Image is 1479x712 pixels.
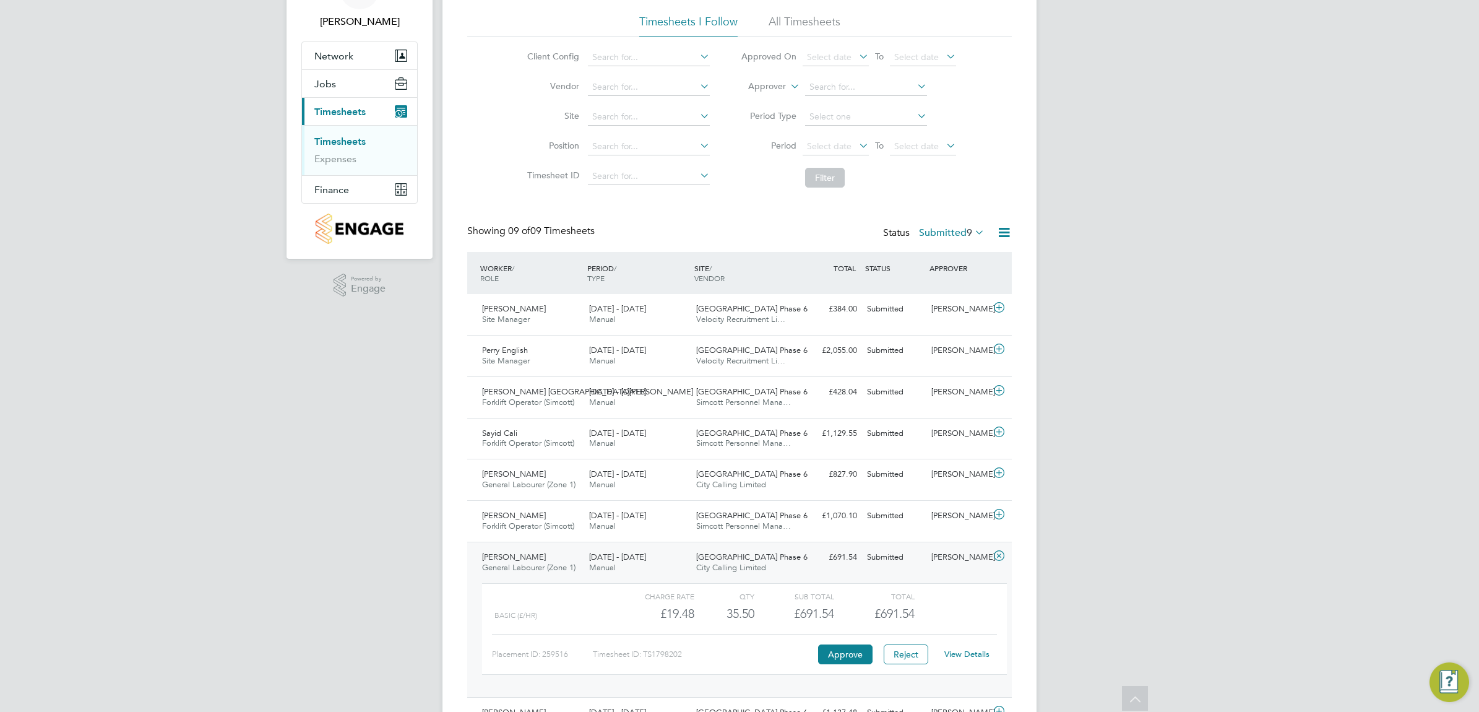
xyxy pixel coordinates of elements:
[696,469,808,479] span: [GEOGRAPHIC_DATA] Phase 6
[589,562,616,573] span: Manual
[314,153,356,165] a: Expenses
[512,263,514,273] span: /
[696,552,808,562] span: [GEOGRAPHIC_DATA] Phase 6
[694,273,725,283] span: VENDOR
[314,50,353,62] span: Network
[482,345,528,355] span: Perry English
[741,110,796,121] label: Period Type
[589,479,616,490] span: Manual
[351,284,386,294] span: Engage
[589,355,616,366] span: Manual
[1429,662,1469,702] button: Engage Resource Center
[926,382,991,402] div: [PERSON_NAME]
[589,438,616,448] span: Manual
[302,125,417,175] div: Timesheets
[834,589,914,604] div: Total
[467,225,597,238] div: Showing
[862,547,926,568] div: Submitted
[894,51,939,63] span: Select date
[696,355,785,366] span: Velocity Recruitment Li…
[480,273,499,283] span: ROLE
[482,479,576,490] span: General Labourer (Zone 1)
[482,303,546,314] span: [PERSON_NAME]
[614,589,694,604] div: Charge rate
[524,110,579,121] label: Site
[754,589,834,604] div: Sub Total
[883,225,987,242] div: Status
[584,257,691,289] div: PERIOD
[588,49,710,66] input: Search for...
[696,397,791,407] span: Simcott Personnel Mana…
[639,14,738,37] li: Timesheets I Follow
[894,141,939,152] span: Select date
[696,562,766,573] span: City Calling Limited
[589,345,646,355] span: [DATE] - [DATE]
[589,510,646,521] span: [DATE] - [DATE]
[805,168,845,188] button: Filter
[482,521,574,531] span: Forklift Operator (Simcott)
[805,79,927,96] input: Search for...
[316,214,403,244] img: countryside-properties-logo-retina.png
[696,345,808,355] span: [GEOGRAPHIC_DATA] Phase 6
[798,299,862,319] div: £384.00
[709,263,712,273] span: /
[884,645,928,664] button: Reject
[314,78,336,90] span: Jobs
[589,552,646,562] span: [DATE] - [DATE]
[798,382,862,402] div: £428.04
[862,423,926,444] div: Submitted
[798,464,862,485] div: £827.90
[589,428,646,438] span: [DATE] - [DATE]
[741,140,796,151] label: Period
[769,14,840,37] li: All Timesheets
[696,521,791,531] span: Simcott Personnel Mana…
[351,274,386,284] span: Powered by
[926,257,991,279] div: APPROVER
[807,51,852,63] span: Select date
[871,137,887,154] span: To
[314,106,366,118] span: Timesheets
[482,397,574,407] span: Forklift Operator (Simcott)
[301,214,418,244] a: Go to home page
[696,314,785,324] span: Velocity Recruitment Li…
[482,469,546,479] span: [PERSON_NAME]
[614,263,616,273] span: /
[805,108,927,126] input: Select one
[334,274,386,297] a: Powered byEngage
[798,506,862,526] div: £1,070.10
[862,299,926,319] div: Submitted
[696,438,791,448] span: Simcott Personnel Mana…
[944,649,990,659] a: View Details
[482,552,546,562] span: [PERSON_NAME]
[482,562,576,573] span: General Labourer (Zone 1)
[508,225,530,237] span: 09 of
[862,464,926,485] div: Submitted
[926,341,991,361] div: [PERSON_NAME]
[926,547,991,568] div: [PERSON_NAME]
[696,479,766,490] span: City Calling Limited
[482,314,530,324] span: Site Manager
[482,438,574,448] span: Forklift Operator (Simcott)
[696,428,808,438] span: [GEOGRAPHIC_DATA] Phase 6
[482,355,530,366] span: Site Manager
[588,138,710,155] input: Search for...
[524,170,579,181] label: Timesheet ID
[691,257,798,289] div: SITE
[862,382,926,402] div: Submitted
[589,397,616,407] span: Manual
[807,141,852,152] span: Select date
[314,184,349,196] span: Finance
[524,80,579,92] label: Vendor
[696,386,808,397] span: [GEOGRAPHIC_DATA] Phase 6
[494,611,537,620] span: Basic (£/HR)
[482,510,546,521] span: [PERSON_NAME]
[524,140,579,151] label: Position
[730,80,786,93] label: Approver
[696,303,808,314] span: [GEOGRAPHIC_DATA] Phase 6
[694,589,754,604] div: QTY
[588,108,710,126] input: Search for...
[696,510,808,521] span: [GEOGRAPHIC_DATA] Phase 6
[589,314,616,324] span: Manual
[967,227,972,239] span: 9
[589,469,646,479] span: [DATE] - [DATE]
